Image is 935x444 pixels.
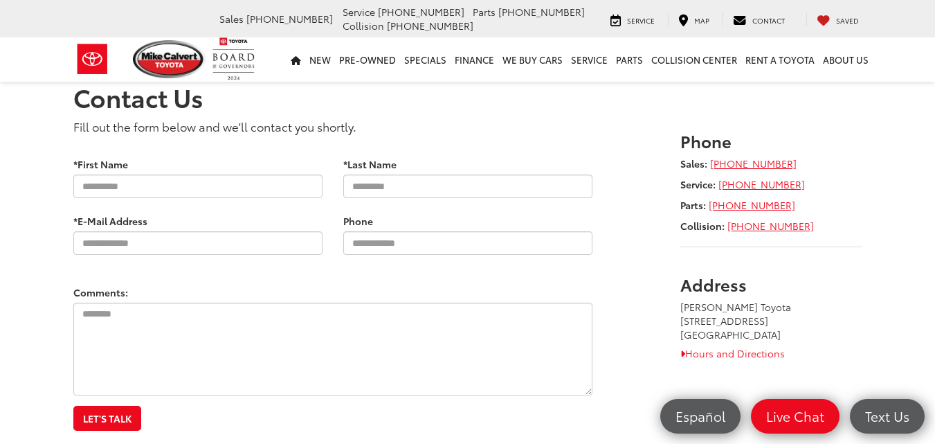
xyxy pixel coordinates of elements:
[627,15,655,26] span: Service
[133,40,206,78] img: Mike Calvert Toyota
[73,214,147,228] label: *E-Mail Address
[680,346,785,360] a: Hours and Directions
[858,407,916,425] span: Text Us
[718,177,805,191] a: [PHONE_NUMBER]
[806,12,869,26] a: My Saved Vehicles
[335,37,400,82] a: Pre-Owned
[680,177,716,191] strong: Service:
[752,15,785,26] span: Contact
[709,198,795,212] a: [PHONE_NUMBER]
[219,12,244,26] span: Sales
[66,37,118,82] img: Toyota
[451,37,498,82] a: Finance
[680,219,725,233] strong: Collision:
[680,300,862,341] address: [PERSON_NAME] Toyota [STREET_ADDRESS] [GEOGRAPHIC_DATA]
[73,157,128,171] label: *First Name
[836,15,859,26] span: Saved
[473,5,496,19] span: Parts
[741,37,819,82] a: Rent a Toyota
[612,37,647,82] a: Parts
[305,37,335,82] a: New
[727,219,814,233] a: [PHONE_NUMBER]
[680,132,862,150] h3: Phone
[759,407,831,425] span: Live Chat
[680,198,706,212] strong: Parts:
[710,157,797,170] a: [PHONE_NUMBER]
[600,12,665,26] a: Service
[660,399,741,434] a: Español
[669,407,732,425] span: Español
[343,19,384,33] span: Collision
[378,5,464,19] span: [PHONE_NUMBER]
[246,12,333,26] span: [PHONE_NUMBER]
[400,37,451,82] a: Specials
[850,399,925,434] a: Text Us
[751,399,839,434] a: Live Chat
[498,5,585,19] span: [PHONE_NUMBER]
[73,118,592,134] p: Fill out the form below and we'll contact you shortly.
[73,83,862,111] h1: Contact Us
[668,12,720,26] a: Map
[343,214,373,228] label: Phone
[567,37,612,82] a: Service
[680,157,707,170] strong: Sales:
[287,37,305,82] a: Home
[73,285,128,299] label: Comments:
[343,5,375,19] span: Service
[73,406,141,431] button: Let's Talk
[647,37,741,82] a: Collision Center
[723,12,795,26] a: Contact
[387,19,473,33] span: [PHONE_NUMBER]
[694,15,709,26] span: Map
[819,37,873,82] a: About Us
[498,37,567,82] a: WE BUY CARS
[680,275,862,293] h3: Address
[343,157,397,171] label: *Last Name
